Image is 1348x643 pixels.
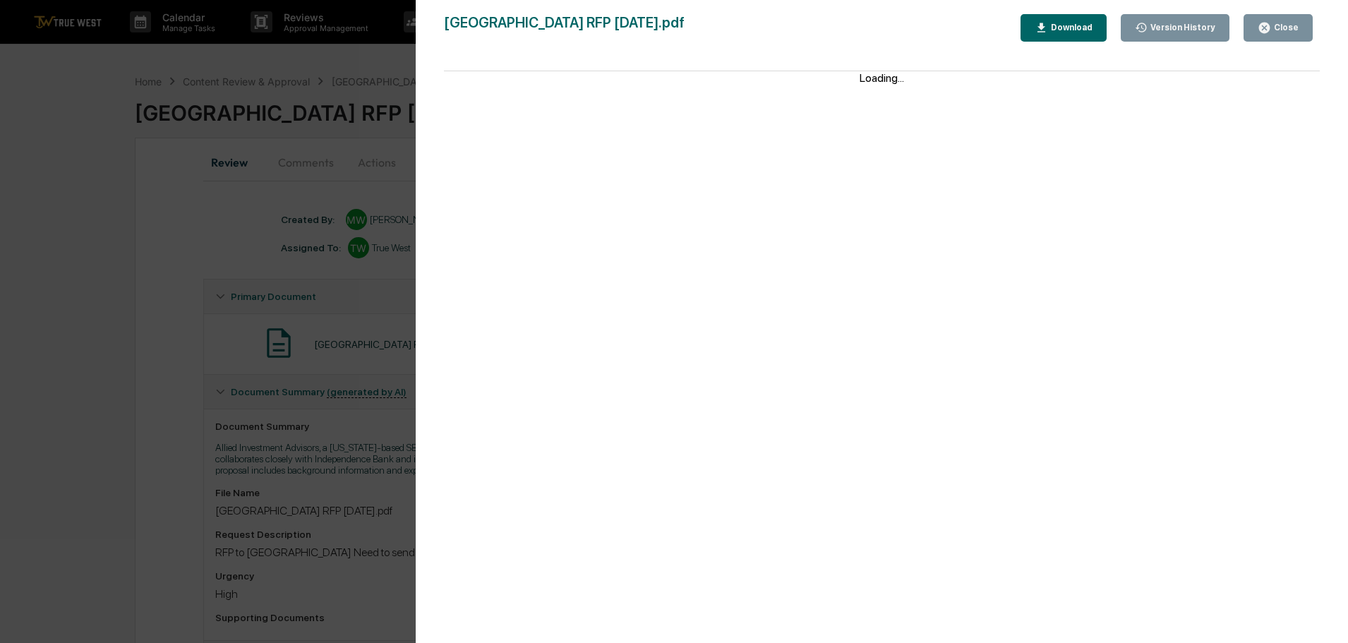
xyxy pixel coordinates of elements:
button: Close [1244,14,1313,42]
iframe: Open customer support [1303,596,1341,635]
div: Download [1048,23,1093,32]
div: [GEOGRAPHIC_DATA] RFP [DATE].pdf [444,14,685,42]
button: Version History [1121,14,1230,42]
button: Download [1021,14,1107,42]
div: Version History [1148,23,1215,32]
span: Loading... [860,71,904,85]
div: Close [1271,23,1299,32]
